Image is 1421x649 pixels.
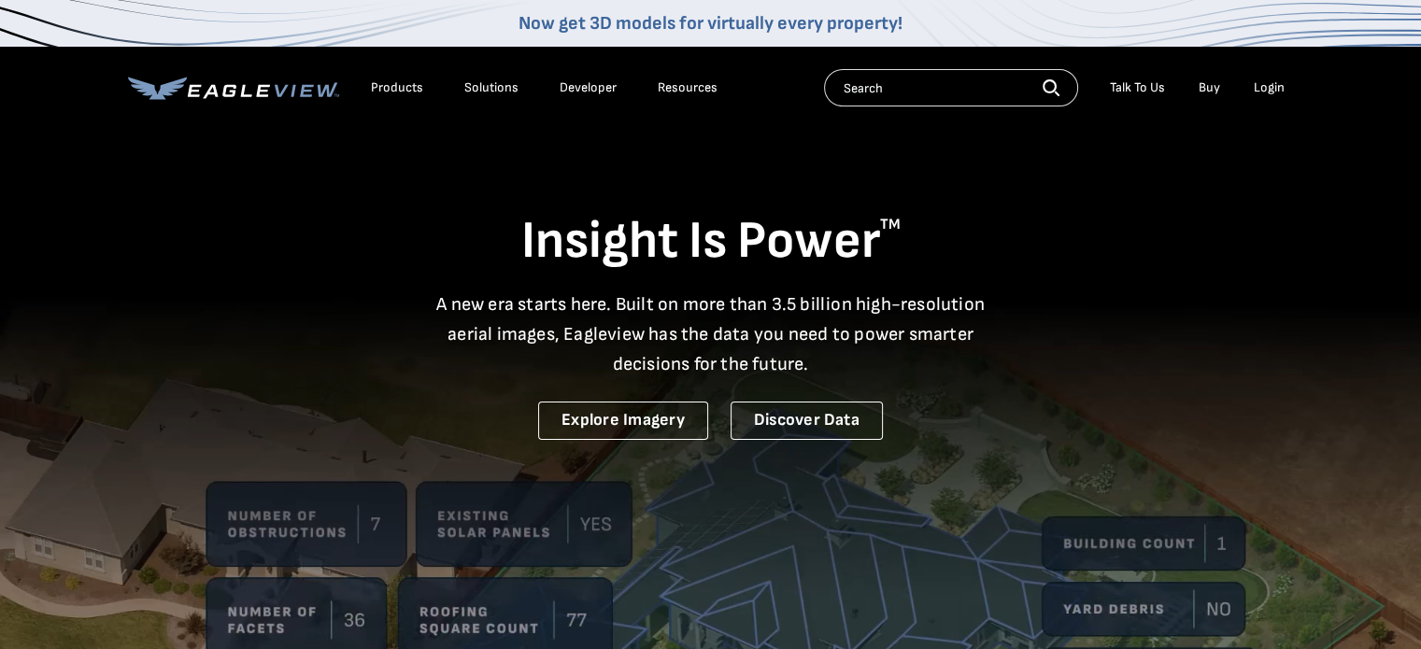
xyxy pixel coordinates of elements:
[658,79,718,96] div: Resources
[538,402,708,440] a: Explore Imagery
[128,209,1294,275] h1: Insight Is Power
[519,12,902,35] a: Now get 3D models for virtually every property!
[880,216,901,233] sup: TM
[560,79,617,96] a: Developer
[1254,79,1285,96] div: Login
[371,79,423,96] div: Products
[464,79,519,96] div: Solutions
[824,69,1078,106] input: Search
[1199,79,1220,96] a: Buy
[731,402,883,440] a: Discover Data
[1110,79,1165,96] div: Talk To Us
[425,289,997,379] p: A new era starts here. Built on more than 3.5 billion high-resolution aerial images, Eagleview ha...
